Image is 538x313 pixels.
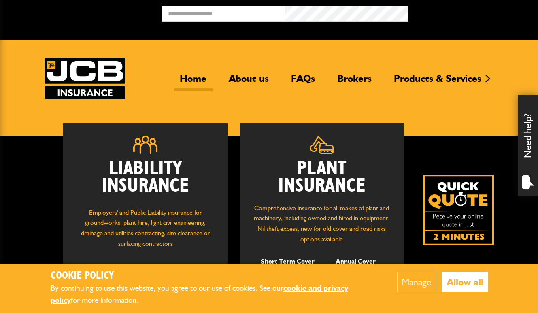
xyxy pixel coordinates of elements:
[397,272,436,292] button: Manage
[51,282,372,307] p: By continuing to use this website, you agree to our use of cookies. See our for more information.
[388,72,487,91] a: Products & Services
[51,270,372,282] h2: Cookie Policy
[331,72,378,91] a: Brokers
[423,175,494,245] a: Get your insurance quote isn just 2-minutes
[174,72,213,91] a: Home
[408,6,532,19] button: Broker Login
[252,160,392,195] h2: Plant Insurance
[51,283,348,305] a: cookie and privacy policy
[75,160,215,199] h2: Liability Insurance
[423,175,494,245] img: Quick Quote
[223,72,275,91] a: About us
[285,72,321,91] a: FAQs
[75,207,215,253] p: Employers' and Public Liability insurance for groundworks, plant hire, light civil engineering, d...
[260,256,316,267] p: Short Term Cover
[328,256,384,267] p: Annual Cover
[518,95,538,196] div: Need help?
[45,58,125,99] img: JCB Insurance Services logo
[45,58,125,99] a: JCB Insurance Services
[442,272,488,292] button: Allow all
[252,203,392,244] p: Comprehensive insurance for all makes of plant and machinery, including owned and hired in equipm...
